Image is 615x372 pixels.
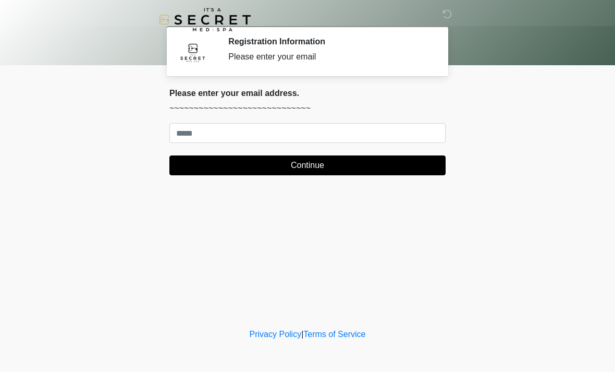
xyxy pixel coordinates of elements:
a: Terms of Service [303,330,365,339]
a: Privacy Policy [250,330,302,339]
button: Continue [169,155,446,175]
a: | [301,330,303,339]
h2: Registration Information [228,37,430,46]
img: Agent Avatar [177,37,208,68]
img: It's A Secret Med Spa Logo [159,8,251,31]
p: ~~~~~~~~~~~~~~~~~~~~~~~~~~~~~ [169,102,446,115]
h2: Please enter your email address. [169,88,446,98]
div: Please enter your email [228,51,430,63]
